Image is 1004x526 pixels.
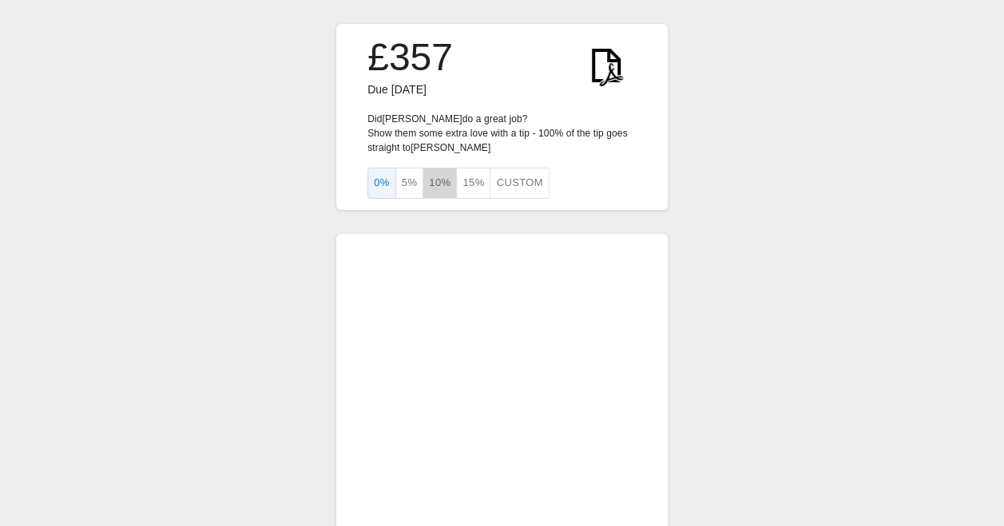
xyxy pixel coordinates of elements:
[395,168,424,199] button: 5%
[576,35,637,96] img: KWtEnYElUAjQEnRfPUW9W5ea6t5aBiGYRiGYRiGYRg1o9H4B2ScLFicwGxqAAAAAElFTkSuQmCC
[367,35,453,80] h3: £357
[490,168,549,199] button: Custom
[367,83,427,96] span: Due [DATE]
[423,168,457,199] button: 10%
[456,168,490,199] button: 15%
[367,112,637,155] p: Did [PERSON_NAME] do a great job? Show them some extra love with a tip - 100% of the tip goes str...
[367,168,396,199] button: 0%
